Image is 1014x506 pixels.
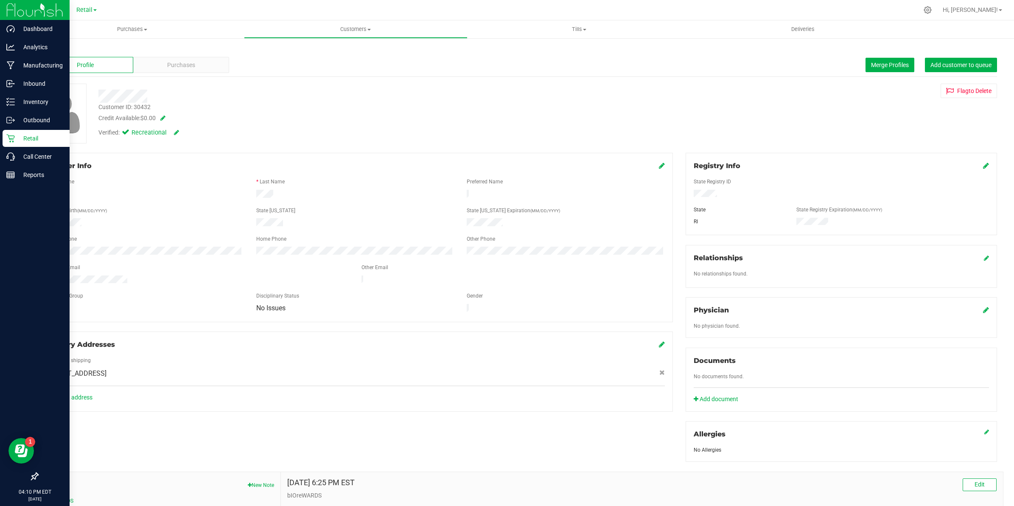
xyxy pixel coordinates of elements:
span: [STREET_ADDRESS] [45,368,106,379]
button: Merge Profiles [866,58,914,72]
span: Allergies [694,430,725,438]
a: Add document [694,395,742,404]
span: No physician found. [694,323,740,329]
iframe: Resource center unread badge [25,437,35,447]
span: Profile [77,61,94,70]
button: Edit [963,478,997,491]
label: Gender [467,292,483,300]
label: State Registry Expiration [796,206,882,214]
div: RI [687,218,790,225]
div: No Allergies [694,446,989,454]
span: Purchases [20,25,244,33]
span: No documents found. [694,374,744,379]
inline-svg: Analytics [6,43,15,51]
p: Inventory [15,97,66,107]
div: State [687,206,790,214]
span: Relationships [694,254,743,262]
span: Recreational [132,128,165,138]
button: Flagto Delete [941,84,997,98]
label: Other Email [361,264,388,271]
button: Add customer to queue [925,58,997,72]
a: Deliveries [691,20,915,38]
span: Purchases [167,61,195,70]
span: Documents [694,357,736,365]
p: Outbound [15,115,66,125]
inline-svg: Reports [6,171,15,179]
label: State [US_STATE] [256,207,295,214]
span: No Issues [256,304,286,312]
inline-svg: Retail [6,134,15,143]
span: (MM/DD/YYYY) [77,208,107,213]
inline-svg: Manufacturing [6,61,15,70]
div: Verified: [98,128,179,138]
span: Add customer to queue [930,62,992,68]
a: Tills [468,20,691,38]
span: Delivery Addresses [45,340,115,349]
div: Customer ID: 30432 [98,103,151,112]
p: Call Center [15,152,66,162]
inline-svg: Inventory [6,98,15,106]
div: Manage settings [922,6,933,14]
inline-svg: Dashboard [6,25,15,33]
span: Retail [76,6,92,14]
p: [DATE] [4,496,66,502]
span: Edit [975,481,985,488]
h4: [DATE] 6:25 PM EST [287,478,355,487]
p: 04:10 PM EDT [4,488,66,496]
inline-svg: Inbound [6,79,15,88]
span: (MM/DD/YYYY) [852,208,882,212]
span: Notes [44,478,274,489]
inline-svg: Call Center [6,152,15,161]
label: No relationships found. [694,270,748,278]
span: Merge Profiles [871,62,909,68]
a: Purchases [20,20,244,38]
p: Manufacturing [15,60,66,70]
label: State [US_STATE] Expiration [467,207,560,214]
span: Tills [468,25,691,33]
p: Analytics [15,42,66,52]
p: Reports [15,170,66,180]
p: Dashboard [15,24,66,34]
iframe: Resource center [8,438,34,464]
p: Inbound [15,79,66,89]
span: Hi, [PERSON_NAME]! [943,6,998,13]
a: Customers [244,20,468,38]
label: Disciplinary Status [256,292,299,300]
label: State Registry ID [694,178,731,186]
button: New Note [248,481,274,489]
label: Last Name [260,178,285,186]
span: $0.00 [140,115,156,121]
span: Customers [244,25,467,33]
label: Home Phone [256,235,286,243]
p: bIOreWARDS [287,491,997,500]
span: Physician [694,306,729,314]
inline-svg: Outbound [6,116,15,124]
span: Deliveries [780,25,826,33]
div: Credit Available: [98,114,572,123]
span: (MM/DD/YYYY) [530,208,560,213]
label: Other Phone [467,235,495,243]
span: Registry Info [694,162,740,170]
p: Retail [15,133,66,143]
label: Date of Birth [49,207,107,214]
label: Preferred Name [467,178,503,186]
